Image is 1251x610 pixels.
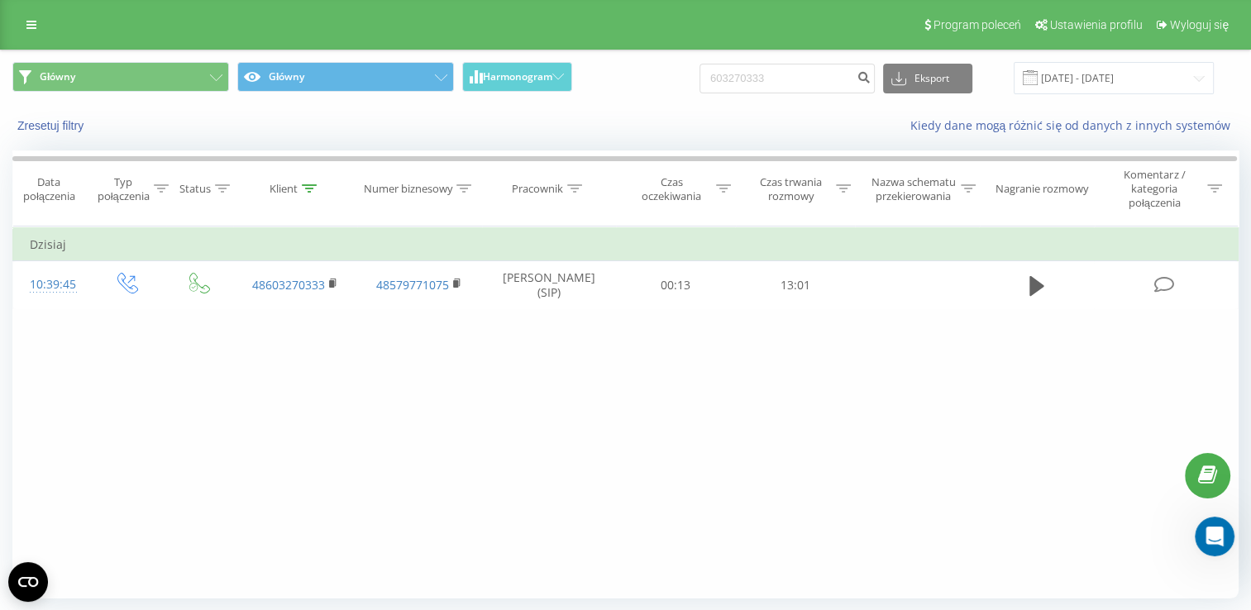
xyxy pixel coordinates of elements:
div: Nazwa schematu przekierowania [870,175,957,203]
span: Kontynuuj w WhatsApp [91,434,251,467]
span: Program poleceń [933,18,1021,31]
button: Eksport [883,64,972,93]
div: Możesz zamiast tego kontynuować rozmowę w WhatsApp. [26,93,258,125]
button: Główna [259,10,290,41]
div: Nasz standardowy czas odpowiedzi 🕒 [26,39,258,71]
td: 13:01 [735,261,855,309]
div: Numer biznesowy [363,182,452,196]
img: Profile image for Artur [47,12,74,39]
p: Aktywny w ciągu ostatnich 15 min [80,19,254,45]
button: Zresetuj filtry [12,118,92,133]
div: Czas oczekiwania [631,175,713,203]
div: Status [179,182,211,196]
div: Mamy problem, nie ładuje się. Pokazuje się taki kominikat, gdy klikam ten guzik pojawia sie ponownie [60,331,318,400]
b: w ciągu 1 min [41,56,131,69]
a: Kiedy dane mogą różnić się od danych z innych systemów [910,117,1239,133]
div: leksandra mówi… [13,331,318,420]
div: Klient [270,182,298,196]
button: Główny [237,62,454,92]
div: Czas trwania rozmowy [750,175,832,203]
div: Zamknij [290,10,320,40]
div: Data połączenia [13,175,85,203]
td: [PERSON_NAME] (SIP) [482,261,616,309]
button: Harmonogram [462,62,572,92]
td: Dzisiaj [13,228,1239,261]
button: Open CMP widget [8,562,48,602]
span: Główny [40,70,75,83]
div: 10:39:45 [30,269,73,301]
a: Kontynuuj w WhatsApp [59,434,271,467]
a: 48603270333 [252,277,325,293]
button: Główny [12,62,229,92]
span: Ustawienia profilu [1050,18,1143,31]
div: Mamy problem, nie ładuje się. Pokazuje się taki kominikat, gdy klikam ten guzik pojawia sie ponownie [73,341,304,390]
div: Fin mówi… [13,83,318,136]
iframe: Intercom live chat [1195,517,1234,556]
div: Fin • 3 godz. temu [26,305,119,315]
div: Komentarz / kategoria połączenia [1106,168,1203,210]
div: Nagranie rozmowy [996,182,1089,196]
div: Typ połączenia [98,175,150,203]
div: Pracownik [512,182,563,196]
td: 00:13 [616,261,736,309]
a: 48579771075 [376,277,449,293]
h1: [PERSON_NAME] [80,7,188,19]
div: Twoja rozmowa została przeniesiona do WhatsAppOtrzymasz w niej odpowiedzi, gdy zespół ich udzieli... [13,136,271,302]
span: Harmonogram [483,71,552,83]
div: Fin mówi… [13,136,318,331]
input: Wyszukiwanie według numeru [700,64,875,93]
h2: Twoja rozmowa została przeniesiona do WhatsApp [44,203,241,238]
span: Wyloguj się [1170,18,1229,31]
div: Otrzymasz w niej odpowiedzi, gdy zespół ich udzieli [44,245,241,279]
div: Możesz zamiast tego kontynuować rozmowę w WhatsApp. [13,83,271,135]
button: go back [11,10,42,41]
